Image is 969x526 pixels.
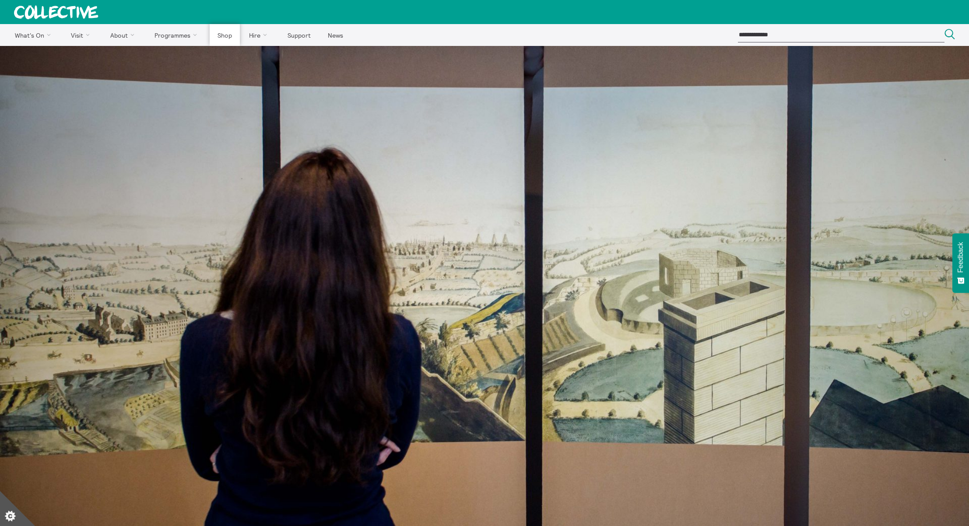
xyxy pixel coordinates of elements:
a: Programmes [147,24,208,46]
a: News [320,24,351,46]
a: About [102,24,145,46]
a: Visit [63,24,101,46]
span: Feedback [957,242,965,273]
a: Hire [242,24,278,46]
a: What's On [7,24,62,46]
a: Shop [210,24,239,46]
a: Support [280,24,318,46]
button: Feedback - Show survey [952,233,969,293]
